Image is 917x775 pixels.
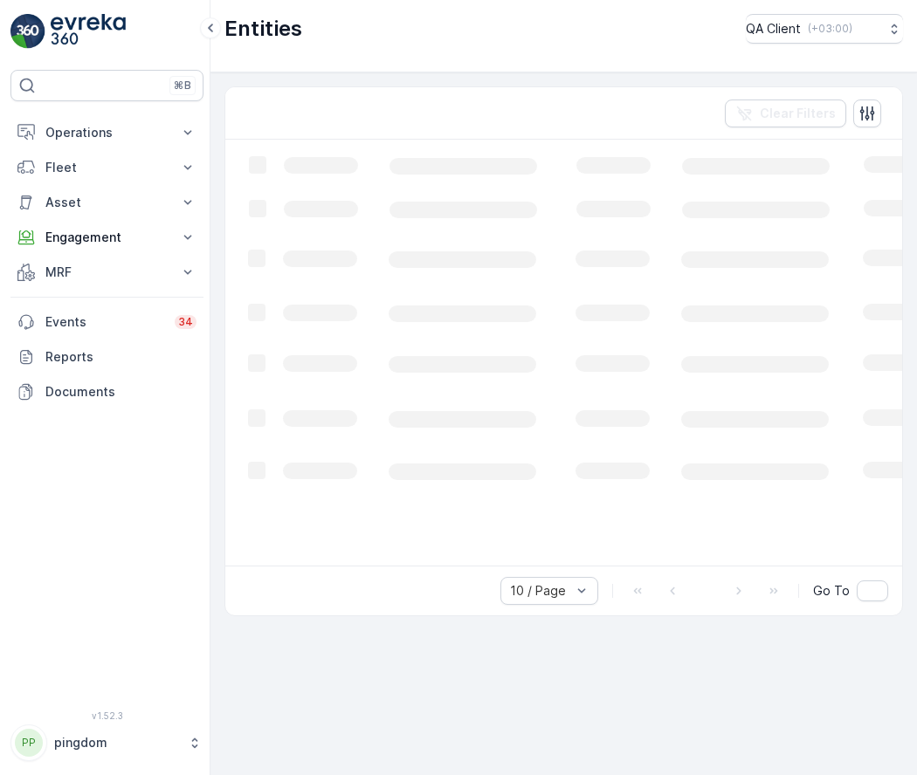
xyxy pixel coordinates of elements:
[10,724,203,761] button: PPpingdom
[45,229,169,246] p: Engagement
[760,105,836,122] p: Clear Filters
[10,220,203,255] button: Engagement
[45,124,169,141] p: Operations
[54,734,179,751] p: pingdom
[15,729,43,757] div: PP
[45,383,196,401] p: Documents
[10,115,203,150] button: Operations
[45,159,169,176] p: Fleet
[45,194,169,211] p: Asset
[10,305,203,339] a: Events34
[224,15,302,43] p: Entities
[10,339,203,374] a: Reports
[174,79,191,93] p: ⌘B
[10,710,203,721] span: v 1.52.3
[51,14,126,49] img: logo_light-DOdMpM7g.png
[746,20,801,38] p: QA Client
[10,150,203,185] button: Fleet
[45,348,196,366] p: Reports
[45,313,164,331] p: Events
[725,99,846,127] button: Clear Filters
[813,582,850,600] span: Go To
[10,14,45,49] img: logo
[178,315,193,329] p: 34
[10,185,203,220] button: Asset
[746,14,903,44] button: QA Client(+03:00)
[10,374,203,409] a: Documents
[45,264,169,281] p: MRF
[808,22,852,36] p: ( +03:00 )
[10,255,203,290] button: MRF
